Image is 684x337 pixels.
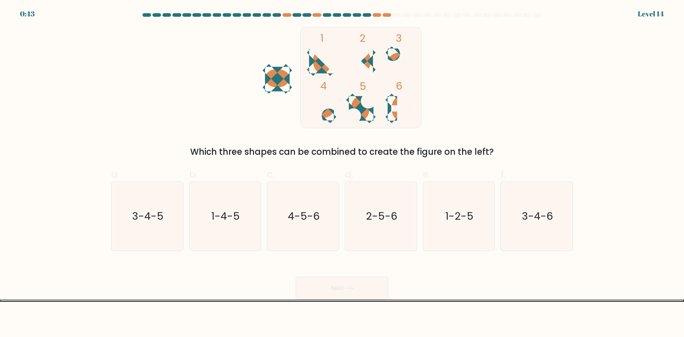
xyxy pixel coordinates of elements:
[501,167,506,181] span: f.
[445,209,473,223] text: 1-2-5
[267,167,275,181] span: c.
[20,9,35,19] div: 0:43
[396,79,402,93] tspan: 6
[111,167,120,181] span: a.
[320,79,327,93] tspan: 4
[296,277,388,300] button: Next
[359,79,366,93] tspan: 5
[132,209,164,223] text: 3-4-5
[359,31,366,45] tspan: 2
[189,167,198,181] span: b.
[115,145,569,158] div: Which three shapes can be combined to create the figure on the left?
[320,31,323,45] tspan: 1
[423,167,431,181] span: e.
[212,209,240,223] text: 1-4-5
[288,209,320,223] text: 4-5-6
[396,31,402,45] tspan: 3
[638,9,664,19] div: Level 14
[522,209,553,223] text: 3-4-6
[366,209,397,223] text: 2-5-6
[345,167,353,181] span: d.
